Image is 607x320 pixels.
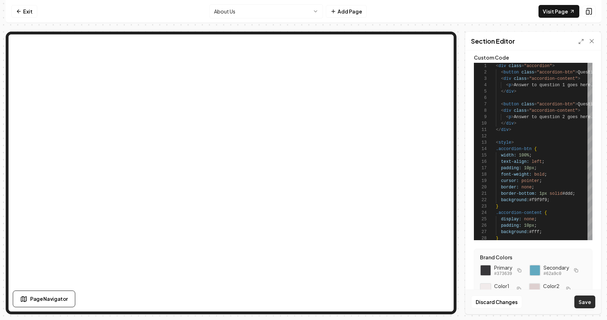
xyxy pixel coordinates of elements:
[474,82,487,88] div: 4
[474,216,487,222] div: 25
[534,223,537,228] span: ;
[511,140,514,145] span: >
[501,172,531,177] span: font-weight:
[474,55,592,60] label: Custom Code
[514,121,516,126] span: >
[474,120,487,127] div: 10
[474,171,487,178] div: 18
[532,185,534,190] span: ;
[514,108,526,113] span: class
[326,5,367,18] button: Add Page
[524,217,534,222] span: none
[529,108,578,113] span: "accordion-content"
[521,64,524,68] span: =
[506,83,509,88] span: <
[494,282,512,289] span: Color 1
[514,89,516,94] span: >
[578,102,603,107] span: Question 2
[534,147,537,151] span: {
[529,153,532,158] span: ;
[474,235,487,242] div: 28
[501,185,519,190] span: border:
[474,88,487,95] div: 5
[529,198,547,203] span: #f9f9f9
[509,64,521,68] span: class
[521,70,534,75] span: class
[574,296,595,308] button: Save
[480,255,586,260] label: Brand Colors
[474,197,487,203] div: 22
[521,102,534,107] span: class
[578,108,580,113] span: >
[552,64,554,68] span: >
[474,222,487,229] div: 26
[524,166,534,171] span: 10px
[506,89,514,94] span: div
[545,172,547,177] span: ;
[532,159,542,164] span: left
[13,291,75,307] button: Page Navigator
[509,83,511,88] span: p
[504,70,519,75] span: button
[529,230,540,235] span: #fff
[474,191,487,197] div: 21
[496,204,498,209] span: }
[498,140,511,145] span: style
[578,76,580,81] span: >
[519,153,529,158] span: 100%
[501,198,529,203] span: background:
[501,121,506,126] span: </
[537,70,575,75] span: "accordion-btn"
[539,230,542,235] span: ;
[501,76,503,81] span: <
[526,108,529,113] span: =
[545,210,547,215] span: {
[543,271,569,277] span: #62a9c0
[562,191,573,196] span: #ddd
[509,115,511,120] span: p
[480,265,491,276] div: Click to copy primary color
[534,70,537,75] span: =
[474,133,487,139] div: 12
[501,223,521,228] span: padding:
[547,198,549,203] span: ;
[521,178,539,183] span: pointer
[480,283,491,294] div: Click to copy #F1EBEB
[474,69,487,76] div: 2
[543,282,561,289] span: Color 2
[496,210,542,215] span: .accordion-content
[575,70,578,75] span: >
[501,89,506,94] span: </
[501,102,503,107] span: <
[471,296,522,308] button: Discard Changes
[474,101,487,107] div: 7
[474,107,487,114] div: 8
[575,102,578,107] span: >
[501,159,529,164] span: text-align:
[504,76,512,81] span: div
[496,127,501,132] span: </
[529,283,540,294] div: Click to copy #DED0D0
[474,229,487,235] div: 27
[11,5,37,18] a: Exit
[521,185,532,190] span: none
[501,230,529,235] span: background:
[504,108,512,113] span: div
[506,121,514,126] span: div
[471,36,515,46] h2: Section Editor
[511,115,514,120] span: >
[474,152,487,159] div: 15
[474,184,487,191] div: 20
[529,265,541,276] div: Click to copy secondary color
[501,166,521,171] span: padding:
[501,153,516,158] span: width:
[529,76,578,81] span: "accordion-content"
[534,102,537,107] span: =
[494,271,512,277] span: #373639
[534,166,537,171] span: ;
[474,159,487,165] div: 16
[474,203,487,210] div: 23
[504,102,519,107] span: button
[538,5,579,18] a: Visit Page
[534,217,537,222] span: ;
